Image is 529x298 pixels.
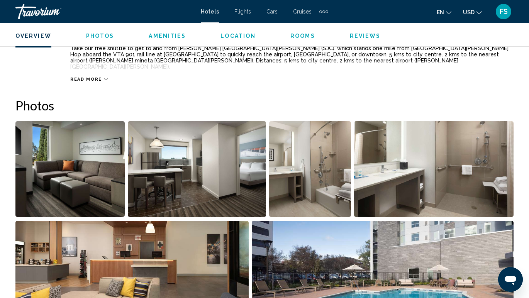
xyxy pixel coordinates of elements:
button: Extra navigation items [319,5,328,18]
a: Hotels [201,8,219,15]
a: Cruises [293,8,312,15]
p: Take our free shuttle to get to and from [PERSON_NAME] [GEOGRAPHIC_DATA][PERSON_NAME] (SJC), whic... [70,45,514,70]
a: Travorium [15,4,193,19]
span: en [437,9,444,15]
button: Read more [70,76,108,82]
span: Rooms [290,33,315,39]
button: Open full-screen image slider [269,121,351,217]
span: Amenities [149,33,186,39]
button: Change currency [463,7,482,18]
button: Open full-screen image slider [354,121,514,217]
button: Change language [437,7,451,18]
button: User Menu [493,3,514,20]
button: Photos [86,32,114,39]
button: Location [220,32,256,39]
button: Rooms [290,32,315,39]
button: Open full-screen image slider [15,121,125,217]
button: Overview [15,32,51,39]
span: Reviews [350,33,381,39]
span: Overview [15,33,51,39]
span: USD [463,9,475,15]
a: Cars [266,8,278,15]
a: Flights [234,8,251,15]
iframe: Button to launch messaging window [498,267,523,292]
span: FS [500,8,508,15]
span: Photos [86,33,114,39]
span: Read more [70,77,102,82]
button: Open full-screen image slider [128,121,266,217]
button: Reviews [350,32,381,39]
button: Amenities [149,32,186,39]
span: Location [220,33,256,39]
h2: Photos [15,98,514,113]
